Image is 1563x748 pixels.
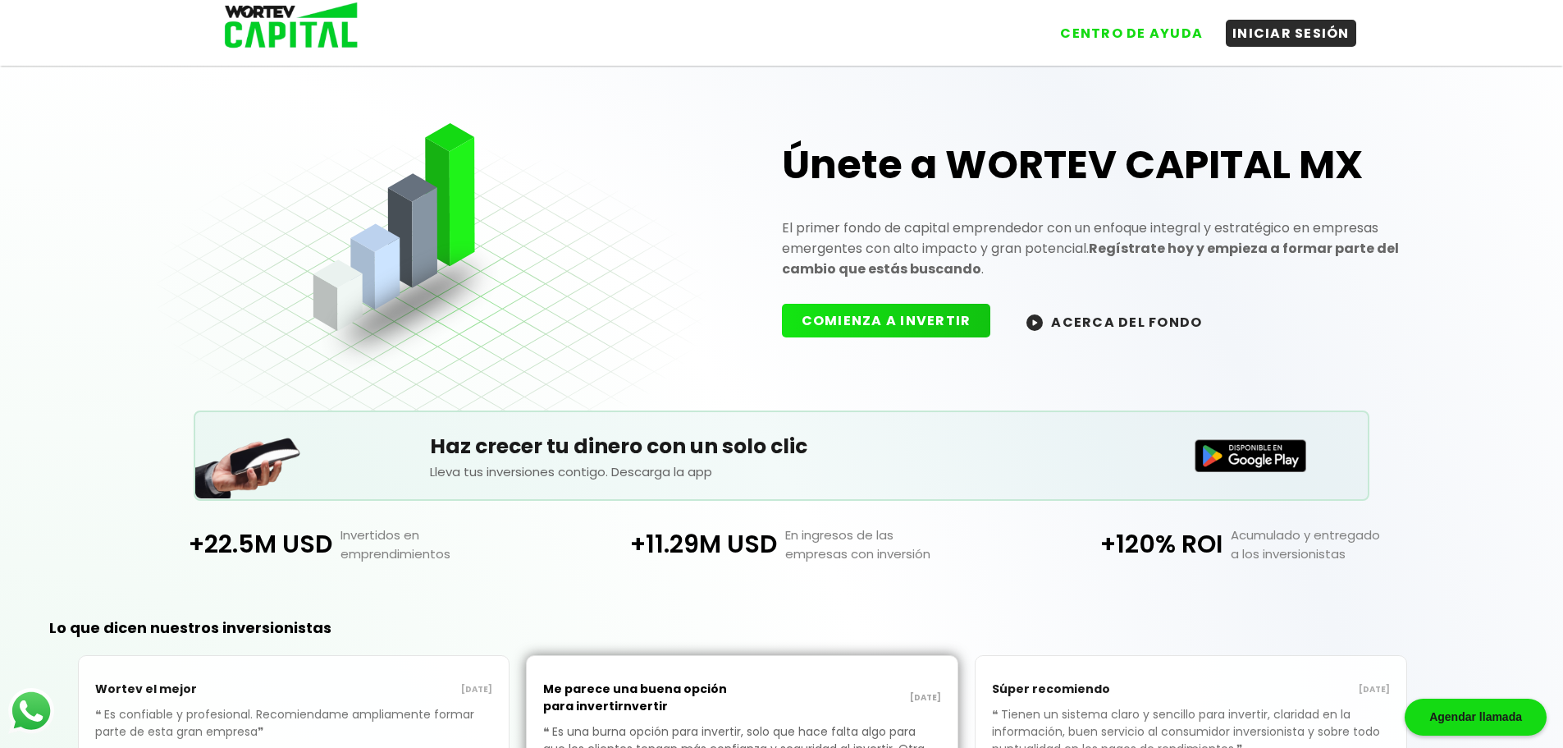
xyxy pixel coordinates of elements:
[782,311,1008,330] a: COMIENZA A INVERTIR
[430,431,1133,462] h5: Haz crecer tu dinero con un solo clic
[113,525,331,563] p: +22.5M USD
[1195,439,1306,472] img: Disponible en Google Play
[430,462,1133,481] p: Lleva tus inversiones contigo. Descarga la app
[782,139,1407,191] h1: Únete a WORTEV CAPITAL MX
[1037,7,1209,47] a: CENTRO DE AYUDA
[543,672,742,723] p: Me parece una buena opción para invertirnvertir
[1053,20,1209,47] button: CENTRO DE AYUDA
[95,706,104,723] span: ❝
[332,525,559,563] p: Invertidos en emprendimientos
[1223,525,1449,563] p: Acumulado y entregado a los inversionistas
[1405,699,1547,736] div: Agendar llamada
[258,723,267,740] span: ❞
[1209,7,1356,47] a: INICIAR SESIÓN
[1191,683,1390,696] p: [DATE]
[782,239,1399,278] strong: Regístrate hoy y empieza a formar parte del cambio que estás buscando
[1004,525,1223,563] p: +120% ROI
[1007,304,1222,339] button: ACERCA DEL FONDO
[992,706,1001,723] span: ❝
[294,683,492,696] p: [DATE]
[95,672,294,706] p: Wortev el mejor
[777,525,1003,563] p: En ingresos de las empresas con inversión
[195,417,302,498] img: Teléfono
[1226,20,1356,47] button: INICIAR SESIÓN
[543,723,552,740] span: ❝
[1026,314,1043,331] img: wortev-capital-acerca-del-fondo
[992,672,1191,706] p: Súper recomiendo
[559,525,777,563] p: +11.29M USD
[743,691,941,704] p: [DATE]
[782,218,1407,279] p: El primer fondo de capital emprendedor con un enfoque integral y estratégico en empresas emergent...
[8,688,54,734] img: logos_whatsapp-icon.242b2217.svg
[782,304,991,337] button: COMIENZA A INVERTIR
